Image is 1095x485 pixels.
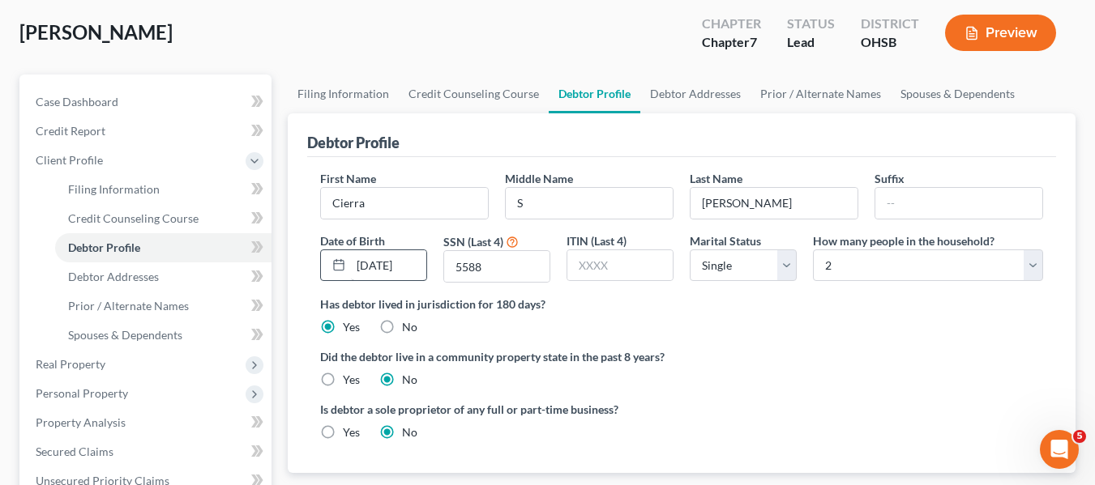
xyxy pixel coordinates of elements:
label: Marital Status [690,232,761,249]
div: OHSB [861,33,919,52]
input: -- [875,188,1042,219]
label: SSN (Last 4) [443,233,503,250]
span: Filing Information [68,182,160,196]
span: Debtor Addresses [68,270,159,283]
label: How many people in the household? [813,232,994,249]
a: Secured Claims [23,437,272,466]
input: M.I [506,188,673,219]
label: Last Name [690,170,742,187]
span: Client Profile [36,153,103,167]
label: Middle Name [505,170,573,187]
a: Debtor Addresses [55,262,272,291]
a: Debtor Profile [55,233,272,262]
a: Case Dashboard [23,87,272,117]
span: 5 [1073,430,1086,443]
a: Spouses & Dependents [55,321,272,350]
div: Debtor Profile [307,133,400,152]
span: Secured Claims [36,445,113,458]
a: Filing Information [288,74,399,113]
iframe: Intercom live chat [1040,430,1079,469]
span: Property Analysis [36,415,126,429]
a: Spouses & Dependents [891,74,1024,113]
span: 7 [750,34,757,49]
label: No [402,372,417,388]
div: Chapter [702,15,761,33]
span: Case Dashboard [36,95,118,108]
label: No [402,424,417,440]
div: Lead [787,33,835,52]
label: Is debtor a sole proprietor of any full or part-time business? [320,401,674,418]
span: Personal Property [36,386,128,400]
div: District [861,15,919,33]
label: Has debtor lived in jurisdiction for 180 days? [320,296,1043,313]
a: Prior / Alternate Names [751,74,891,113]
span: Real Property [36,357,105,371]
label: Yes [343,424,360,440]
label: First Name [320,170,376,187]
input: XXXX [567,250,673,281]
span: Debtor Profile [68,240,140,254]
input: MM/DD/YYYY [351,250,426,281]
label: Did the debtor live in a community property state in the past 8 years? [320,348,1043,365]
label: Suffix [875,170,905,187]
input: XXXX [444,251,550,282]
label: No [402,319,417,335]
input: -- [321,188,488,219]
div: Status [787,15,835,33]
a: Property Analysis [23,408,272,437]
button: Preview [945,15,1056,51]
input: -- [691,188,858,219]
label: Yes [343,372,360,388]
span: Prior / Alternate Names [68,299,189,313]
a: Credit Report [23,117,272,146]
label: Date of Birth [320,232,385,249]
span: Credit Report [36,124,105,138]
a: Debtor Addresses [640,74,751,113]
a: Filing Information [55,175,272,204]
a: Debtor Profile [549,74,640,113]
label: Yes [343,319,360,335]
span: [PERSON_NAME] [19,20,173,44]
div: Chapter [702,33,761,52]
a: Prior / Alternate Names [55,291,272,321]
a: Credit Counseling Course [55,204,272,233]
span: Spouses & Dependents [68,328,182,342]
label: ITIN (Last 4) [567,232,627,249]
span: Credit Counseling Course [68,211,199,225]
a: Credit Counseling Course [399,74,549,113]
